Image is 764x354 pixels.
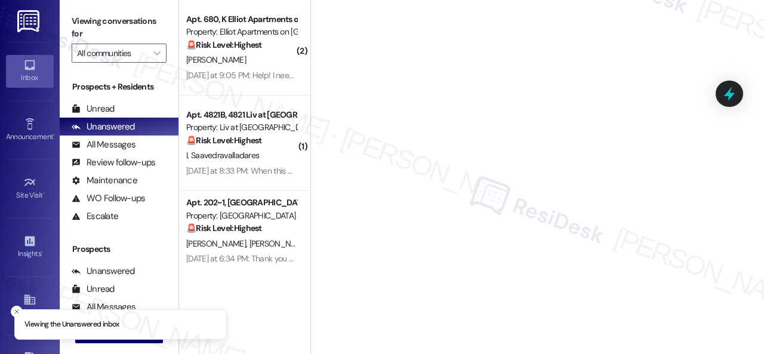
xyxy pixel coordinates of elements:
div: Prospects + Residents [60,81,178,93]
button: Close toast [11,306,23,318]
div: All Messages [72,138,135,151]
div: Apt. 4821B, 4821 Liv at [GEOGRAPHIC_DATA] [186,109,297,121]
div: Property: Liv at [GEOGRAPHIC_DATA] [186,121,297,134]
div: Property: [GEOGRAPHIC_DATA] at [GEOGRAPHIC_DATA] [186,210,297,222]
div: Review follow-ups [72,156,155,169]
a: Insights • [6,231,54,263]
div: Apt. 680, K Elliot Apartments on [GEOGRAPHIC_DATA] [186,13,297,26]
div: Escalate [72,210,118,223]
span: [PERSON_NAME] [249,238,309,249]
a: Buildings [6,290,54,322]
span: I. Saavedravalladares [186,150,259,161]
div: Maintenance [72,174,137,187]
p: Viewing the Unanswered inbox [24,319,119,330]
strong: 🚨 Risk Level: Highest [186,39,262,50]
a: Site Visit • [6,173,54,205]
label: Viewing conversations for [72,12,167,44]
div: Property: Elliot Apartments on [GEOGRAPHIC_DATA] [186,26,297,38]
span: • [53,131,55,139]
div: [DATE] at 6:34 PM: Thank you so much. I really appreciate it. [186,253,391,264]
div: Archived on [DATE] [185,266,298,281]
div: Unanswered [72,121,135,133]
div: Unread [72,283,115,295]
input: All communities [77,44,147,63]
strong: 🚨 Risk Level: Highest [186,223,262,233]
div: Apt. 202~1, [GEOGRAPHIC_DATA] at [GEOGRAPHIC_DATA] [186,196,297,209]
i:  [153,48,160,58]
span: • [43,189,45,198]
span: [PERSON_NAME] [186,238,249,249]
span: • [41,248,43,256]
div: WO Follow-ups [72,192,145,205]
div: Unanswered [72,265,135,278]
div: Prospects [60,243,178,256]
strong: 🚨 Risk Level: Highest [186,135,262,146]
img: ResiDesk Logo [17,10,42,32]
span: [PERSON_NAME] [186,54,246,65]
div: [DATE] at 9:05 PM: Help! I need answers..... [186,70,332,81]
a: Inbox [6,55,54,87]
div: Unread [72,103,115,115]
